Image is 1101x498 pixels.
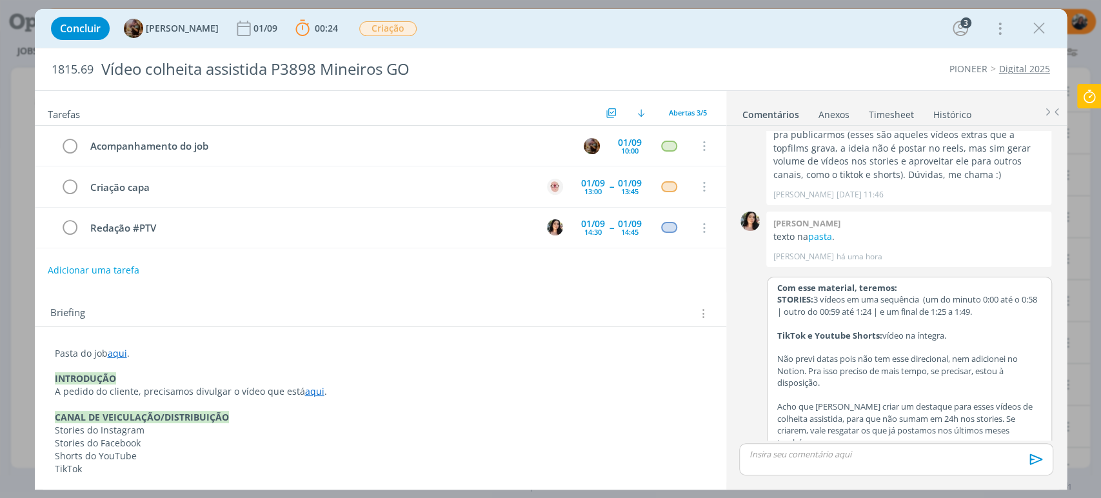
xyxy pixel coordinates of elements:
a: Digital 2025 [999,63,1050,75]
img: T [740,212,760,231]
a: aqui [108,347,127,359]
a: Comentários [742,103,800,121]
span: [DATE] 11:46 [836,189,883,201]
strong: STORIES: [777,294,813,305]
img: arrow-down.svg [637,109,645,117]
span: 00:24 [315,22,338,34]
p: Não previ datas pois não tem esse direcional, nem adicionei no Notion. Pra isso preciso de mais t... [777,353,1042,388]
strong: CANAL DE VEICULAÇÃO/DISTRIBUIÇÃO [55,411,229,423]
button: 3 [950,18,971,39]
div: 01/09 [581,219,605,228]
div: 01/09 [618,179,642,188]
div: 01/09 [581,179,605,188]
div: dialog [35,9,1067,490]
img: A [124,19,143,38]
span: A pedido do cliente, precisamos divulgar o vídeo que está [55,385,305,397]
span: -- [610,223,613,232]
button: 00:24 [292,18,341,39]
div: 14:30 [584,228,602,235]
span: [PERSON_NAME] [146,24,219,33]
span: Tarefas [48,105,80,121]
button: A [546,177,565,196]
div: 10:00 [621,147,639,154]
p: Stories do Instagram [55,424,706,437]
button: Concluir [51,17,110,40]
button: A[PERSON_NAME] [124,19,219,38]
div: 3 [960,17,971,28]
img: A [584,138,600,154]
strong: Com esse material, teremos: [777,282,897,294]
button: T [546,218,565,237]
p: texto na . [773,230,1045,243]
span: -- [610,182,613,191]
div: Acompanhamento do job [85,138,572,154]
p: [PERSON_NAME] [773,251,833,263]
div: Criação capa [85,179,535,195]
strong: TikTok e Youtube Shorts: [777,330,882,341]
img: T [547,219,563,235]
p: TikTok [55,463,706,475]
img: A [547,179,563,195]
a: PIONEER [949,63,987,75]
div: Redação #PTV [85,220,535,236]
span: Concluir [60,23,101,34]
div: 14:45 [621,228,639,235]
a: Histórico [933,103,972,121]
strong: INTRODUÇÃO [55,372,116,384]
p: Acho que [PERSON_NAME] criar um destaque para esses vídeos de colheita assistida, para que não su... [777,401,1042,448]
div: Vídeo colheita assistida P3898 Mineiros GO [96,54,629,85]
p: conforme solicitado para o atendimento, te pautei um tempinho pra analisar o vídeo que o cliente ... [773,102,1045,181]
span: Criação [359,21,417,36]
span: 1815.69 [52,63,94,77]
p: vídeo na íntegra. [777,330,1042,341]
span: Abertas 3/5 [669,108,707,117]
p: Shorts do YouTube [55,450,706,463]
button: Criação [359,21,417,37]
b: [PERSON_NAME] [773,217,840,229]
div: 01/09 [618,138,642,147]
p: [PERSON_NAME] [773,189,833,201]
button: Adicionar uma tarefa [47,259,140,282]
a: aqui [305,385,324,397]
button: A [582,136,602,155]
p: Stories do Facebook [55,437,706,450]
span: . [324,385,327,397]
p: Pasta do job . [55,347,706,360]
div: 01/09 [253,24,280,33]
div: 13:45 [621,188,639,195]
div: Anexos [818,108,849,121]
div: 01/09 [618,219,642,228]
a: pasta [808,230,831,243]
a: Timesheet [868,103,915,121]
span: há uma hora [836,251,882,263]
p: 3 vídeos em uma sequência (um do minuto 0:00 até o 0:58 | outro do 00:59 até 1:24 | e um final de... [777,294,1042,317]
span: Briefing [50,305,85,322]
div: 13:00 [584,188,602,195]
